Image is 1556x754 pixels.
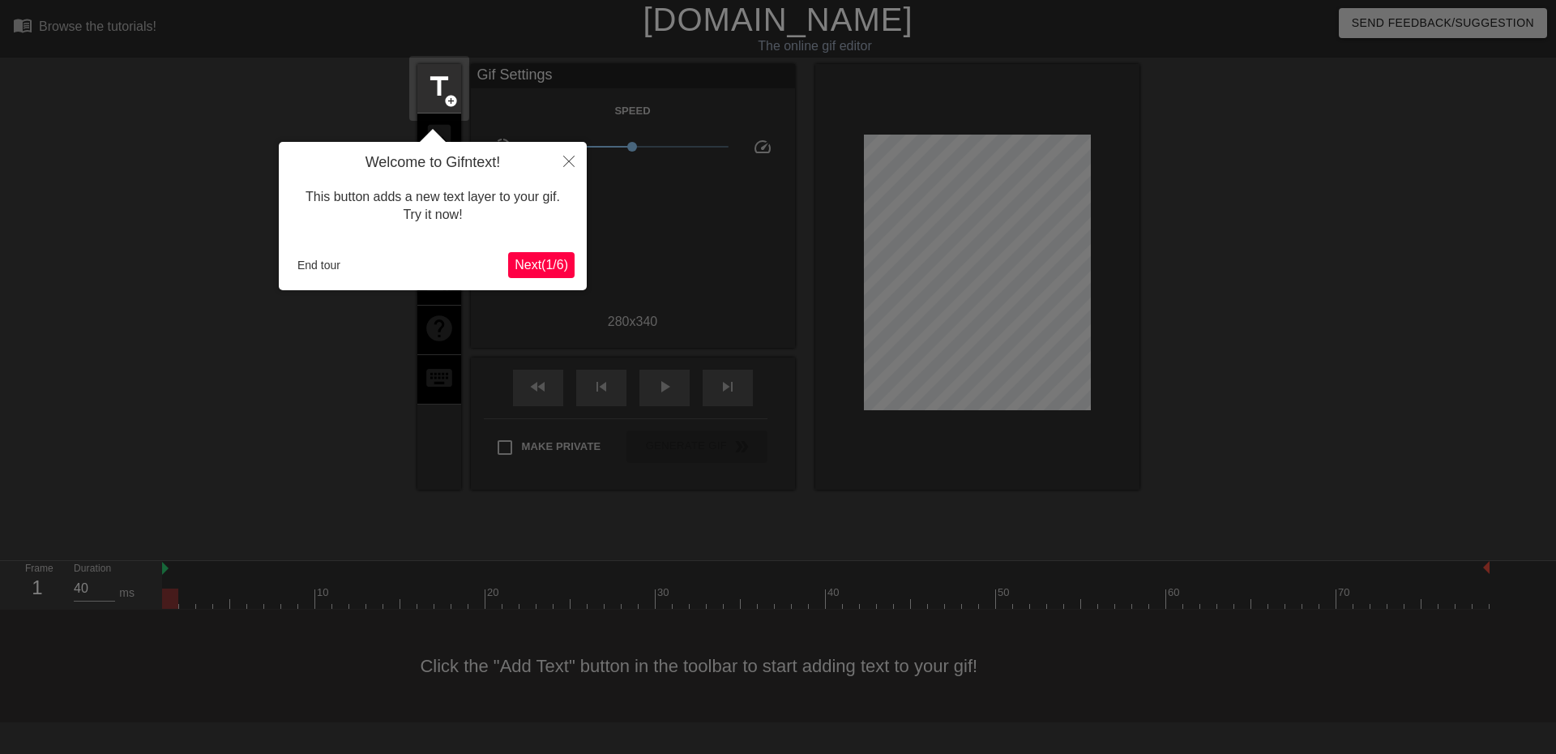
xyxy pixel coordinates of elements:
span: Next ( 1 / 6 ) [515,258,568,272]
button: Close [551,142,587,179]
button: End tour [291,253,347,277]
div: This button adds a new text layer to your gif. Try it now! [291,172,575,241]
h4: Welcome to Gifntext! [291,154,575,172]
button: Next [508,252,575,278]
